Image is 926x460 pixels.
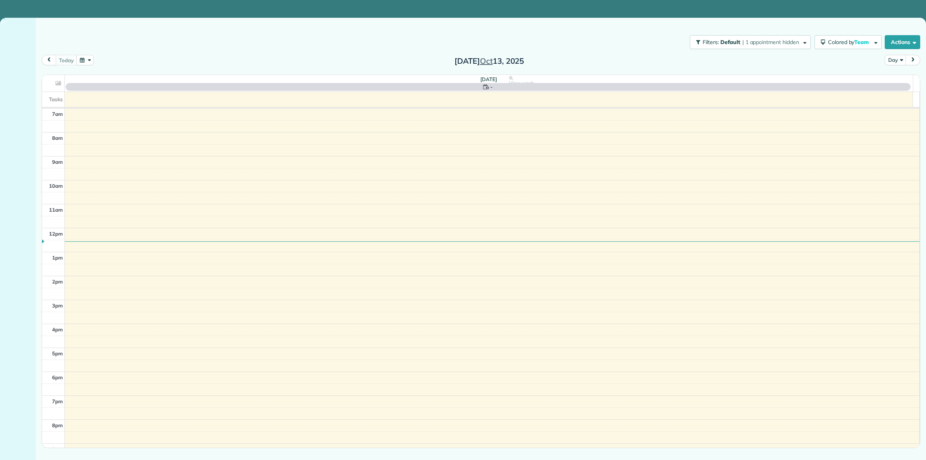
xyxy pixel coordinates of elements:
[480,76,497,82] span: [DATE]
[52,350,63,356] span: 5pm
[52,422,63,428] span: 8pm
[56,55,77,65] button: today
[480,56,493,66] span: Oct
[720,39,741,46] span: Default
[885,35,920,49] button: Actions
[52,374,63,380] span: 6pm
[690,35,810,49] button: Filters: Default | 1 appointment hidden
[52,255,63,261] span: 1pm
[52,159,63,165] span: 9am
[42,55,56,65] button: prev
[52,111,63,117] span: 7am
[49,231,63,237] span: 12pm
[742,39,799,46] span: | 1 appointment hidden
[885,55,906,65] button: Day
[49,96,63,102] span: Tasks
[703,39,719,46] span: Filters:
[854,39,870,46] span: Team
[52,398,63,404] span: 7pm
[490,83,493,91] span: -
[814,35,882,49] button: Colored byTeam
[52,278,63,285] span: 2pm
[49,183,63,189] span: 10am
[52,302,63,309] span: 3pm
[509,80,534,86] span: View week
[906,55,920,65] button: next
[52,135,63,141] span: 8am
[441,57,537,65] h2: [DATE] 13, 2025
[52,326,63,333] span: 4pm
[828,39,872,46] span: Colored by
[686,35,810,49] a: Filters: Default | 1 appointment hidden
[49,207,63,213] span: 11am
[52,446,63,452] span: 9pm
